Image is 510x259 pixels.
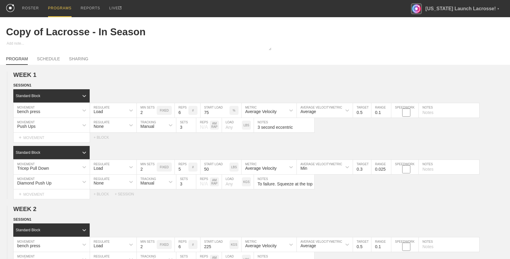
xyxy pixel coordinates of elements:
div: Diamond Push Up [17,181,52,185]
input: Notes [254,118,314,132]
div: Average Velocity [245,243,277,248]
div: MOVEMENT [13,133,90,143]
p: AM RAP [210,122,219,128]
input: Any [200,237,229,252]
span: WEEK 1 [13,71,37,78]
p: FIXED [160,166,168,169]
p: LBS [244,124,249,127]
input: Any [222,175,242,189]
p: % [233,109,236,112]
div: Standard Block [16,94,40,98]
div: Load [94,166,103,171]
iframe: Chat Widget [401,189,510,259]
img: Florida Launch Lacrosse! [411,3,422,14]
span: + [19,135,21,140]
a: SHARING [69,56,88,64]
div: N/A [196,177,210,187]
div: None [94,181,104,185]
p: KGS [243,180,249,184]
p: AM RAP [210,178,219,185]
div: Load [94,243,103,248]
div: Load [94,109,103,114]
div: Average Velocity [245,166,277,171]
div: Standard Block [16,228,40,232]
p: # [192,109,194,112]
div: MOVEMENT [13,189,90,199]
div: ▼ [497,7,499,11]
span: SESSION 1 [13,217,31,222]
input: Notes [419,160,479,174]
p: # [192,243,194,246]
div: bench press [17,243,40,248]
div: Manual [140,181,154,185]
div: Push Ups [17,124,36,129]
div: Average Velocity [245,109,277,114]
div: + BLOCK [94,135,115,140]
input: Notes [419,103,479,118]
div: Average [300,109,316,114]
div: Average [300,243,316,248]
p: LBS [231,166,237,169]
input: Any [200,160,229,174]
div: + SESSION [115,192,139,196]
p: # [192,166,194,169]
div: Tricep Pull Down [17,166,49,171]
input: Any [222,118,242,132]
div: Min [300,166,307,171]
div: Manual [140,124,154,129]
span: WEEK 2 [13,206,37,212]
p: FIXED [160,109,168,112]
a: SCHEDULE [37,56,60,64]
span: SESSION 1 [13,83,31,87]
p: FIXED [160,243,168,246]
div: + BLOCK [94,192,115,196]
div: N/A [196,120,210,130]
div: bench press [17,109,40,114]
div: Standard Block [16,150,40,155]
div: None [94,124,104,129]
span: + [19,191,21,197]
p: KGS [231,243,237,246]
img: logo [6,4,14,12]
input: Any [200,103,229,118]
input: Notes [254,175,314,189]
a: PROGRAM [6,56,28,65]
